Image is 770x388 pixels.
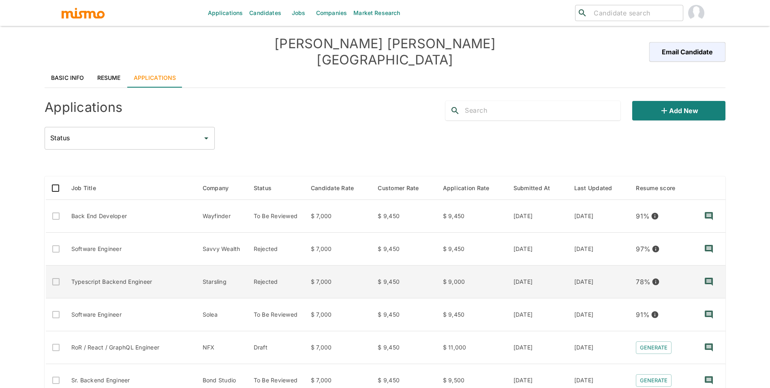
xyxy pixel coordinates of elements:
span: Company [203,183,240,193]
input: Search [465,104,620,117]
td: $ 9,450 [436,233,507,266]
button: Generate [636,374,672,387]
td: Solea [196,298,247,331]
span: Job Title [71,183,107,193]
button: Generate [636,341,672,354]
svg: View resume score details [651,311,659,319]
td: $ 11,000 [436,331,507,364]
td: To Be Reviewed [247,200,304,233]
td: Starsling [196,266,247,298]
td: [DATE] [568,200,630,233]
td: Draft [247,331,304,364]
span: Submitted At [513,183,561,193]
td: Only active applications to Public jobs can be selected [45,266,65,298]
button: recent-notes [699,206,719,226]
button: search [445,101,465,120]
td: $ 7,000 [304,200,372,233]
button: recent-notes [699,338,719,357]
td: Typescript Backend Engineer [65,266,196,298]
td: [DATE] [507,298,568,331]
td: $ 7,000 [304,266,372,298]
td: [DATE] [507,200,568,233]
td: Rejected [247,266,304,298]
td: $ 9,450 [371,200,436,233]
a: Resume [91,68,127,88]
span: Candidate Rate [311,183,365,193]
button: recent-notes [699,305,719,324]
input: Candidate search [590,7,680,19]
p: 78 % [636,276,650,287]
td: Only active applications to Public jobs can be selected [45,200,65,233]
td: Only active applications to Public jobs can be selected [45,298,65,331]
a: Basic Info [45,68,91,88]
svg: View resume score details [652,278,660,286]
td: $ 9,450 [436,298,507,331]
td: Software Engineer [65,298,196,331]
td: $ 7,000 [304,331,372,364]
button: Add new [632,101,725,120]
td: Rejected [247,233,304,266]
span: Last Updated [574,183,623,193]
a: Applications [127,68,183,88]
td: [DATE] [568,233,630,266]
td: $ 9,450 [371,233,436,266]
span: Resume score [636,183,686,193]
td: [DATE] [507,266,568,298]
img: Maria Lujan Ciommo [688,5,704,21]
h4: Applications [45,99,122,116]
td: To Be Reviewed [247,298,304,331]
button: recent-notes [699,272,719,292]
svg: View resume score details [652,245,660,253]
td: Only active applications to Public jobs can be selected [45,233,65,266]
td: [DATE] [568,266,630,298]
td: Back End Developer [65,200,196,233]
h4: [PERSON_NAME] [PERSON_NAME][GEOGRAPHIC_DATA] [215,36,555,68]
button: Email Candidate [649,42,725,62]
td: Only active applications to Public jobs can be selected [45,331,65,364]
td: [DATE] [568,331,630,364]
span: Status [254,183,282,193]
p: 97 % [636,243,650,255]
td: $ 7,000 [304,298,372,331]
td: RoR / React / GraphQL Engineer [65,331,196,364]
td: Software Engineer [65,233,196,266]
td: $ 9,450 [371,266,436,298]
td: $ 7,000 [304,233,372,266]
td: $ 9,450 [436,200,507,233]
td: $ 9,450 [371,298,436,331]
span: Application Rate [443,183,500,193]
td: $ 9,000 [436,266,507,298]
svg: View resume score details [651,212,659,220]
button: recent-notes [699,239,719,259]
button: Open [201,133,212,144]
td: Wayfinder [196,200,247,233]
td: [DATE] [568,298,630,331]
span: Customer Rate [378,183,429,193]
td: Savvy Wealth [196,233,247,266]
td: [DATE] [507,233,568,266]
td: $ 9,450 [371,331,436,364]
img: logo [61,7,105,19]
p: 91 % [636,210,650,222]
td: [DATE] [507,331,568,364]
td: NFX [196,331,247,364]
p: 91 % [636,309,650,320]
